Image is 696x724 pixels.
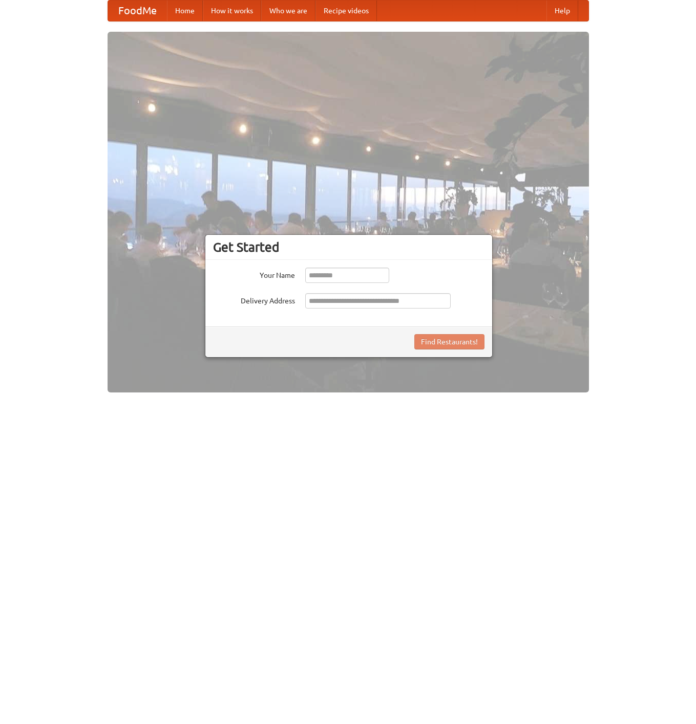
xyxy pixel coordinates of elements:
[108,1,167,21] a: FoodMe
[414,334,484,349] button: Find Restaurants!
[213,293,295,306] label: Delivery Address
[203,1,261,21] a: How it works
[213,239,484,255] h3: Get Started
[315,1,377,21] a: Recipe videos
[167,1,203,21] a: Home
[546,1,578,21] a: Help
[261,1,315,21] a: Who we are
[213,268,295,280] label: Your Name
